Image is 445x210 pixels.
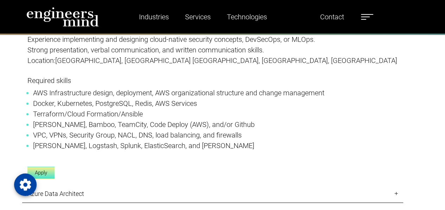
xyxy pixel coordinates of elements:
[27,34,398,45] p: Experience implementing and designing cloud-native security concepts, DevSecOps, or MLOps.
[33,130,392,140] li: VPC, VPNs, Security Group, NACL, DNS, load balancing, and firewalls
[33,140,392,151] li: [PERSON_NAME], Logstash, Splunk, ElasticSearch, and [PERSON_NAME]
[33,109,392,119] li: Terraform/Cloud Formation/Ansible
[33,98,392,109] li: Docker, Kubernetes, PostgreSQL, Redis, AWS Services
[33,119,392,130] li: [PERSON_NAME], Bamboo, TeamCity, Code Deploy (AWS), and/or Github
[27,167,55,179] a: Apply
[136,9,172,25] a: Industries
[317,9,347,25] a: Contact
[27,55,398,66] p: Location:[GEOGRAPHIC_DATA], [GEOGRAPHIC_DATA] [GEOGRAPHIC_DATA], [GEOGRAPHIC_DATA], [GEOGRAPHIC_D...
[26,7,99,27] img: logo
[182,9,214,25] a: Services
[224,9,270,25] a: Technologies
[33,88,392,98] li: AWS Infrastructure design, deployment, AWS organizational structure and change management
[27,76,398,85] h5: Required skills
[22,185,403,203] a: Azure Data Architect
[27,45,398,55] p: Strong presentation, verbal communication, and written communication skills.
